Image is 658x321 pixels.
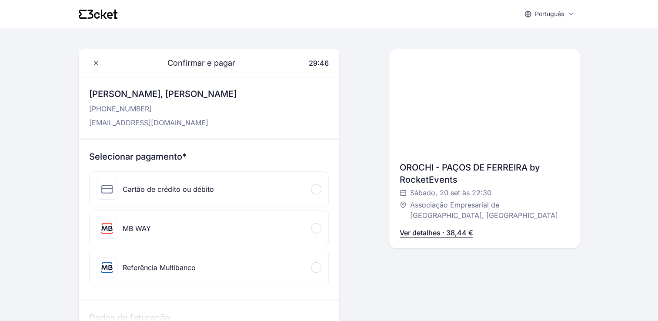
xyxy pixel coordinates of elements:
[89,117,237,128] p: [EMAIL_ADDRESS][DOMAIN_NAME]
[123,184,214,194] div: Cartão de crédito ou débito
[309,59,329,67] span: 29:46
[410,200,561,221] span: Associação Empresarial de [GEOGRAPHIC_DATA], [GEOGRAPHIC_DATA]
[410,187,491,198] span: Sábado, 20 set às 22:30
[123,262,196,273] div: Referência Multibanco
[123,223,151,234] div: MB WAY
[535,10,564,18] p: Português
[89,150,329,163] h3: Selecionar pagamento*
[157,57,235,69] span: Confirmar e pagar
[400,161,569,186] div: OROCHI - PAÇOS DE FERREIRA by RocketEvents
[89,88,237,100] h3: [PERSON_NAME], [PERSON_NAME]
[89,104,237,114] p: [PHONE_NUMBER]
[400,227,473,238] p: Ver detalhes · 38,44 €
